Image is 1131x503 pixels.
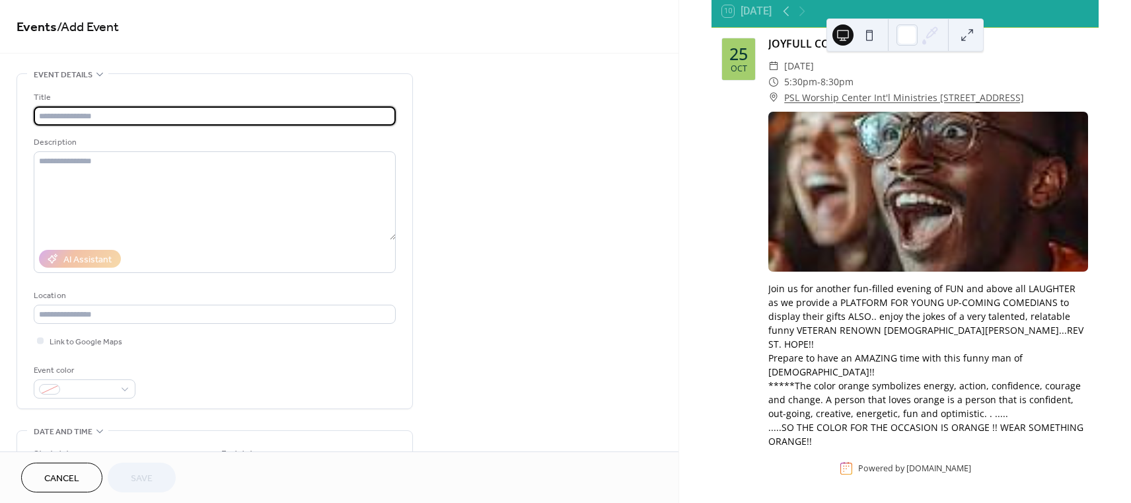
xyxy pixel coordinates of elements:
span: - [817,74,821,90]
div: JOYFULL COMEDY NIGHT !! [768,36,1088,52]
div: 25 [729,46,748,62]
span: Cancel [44,472,79,486]
div: ​ [768,58,779,74]
button: Cancel [21,463,102,492]
span: [DATE] [784,58,814,74]
span: Link to Google Maps [50,335,122,349]
span: 8:30pm [821,74,854,90]
div: End date [221,447,258,461]
div: ​ [768,90,779,106]
a: PSL Worship Center Int'l Ministries [STREET_ADDRESS] [784,90,1024,106]
span: Date and time [34,425,92,439]
div: ​ [768,74,779,90]
div: Description [34,135,393,149]
div: Title [34,91,393,104]
a: Events [17,15,57,40]
div: Start date [34,447,75,461]
div: Location [34,289,393,303]
span: 5:30pm [784,74,817,90]
div: Event color [34,364,133,377]
span: / Add Event [57,15,119,40]
div: Powered by [858,463,971,474]
a: [DOMAIN_NAME] [906,463,971,474]
span: Event details [34,68,92,82]
div: Oct [731,65,747,73]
